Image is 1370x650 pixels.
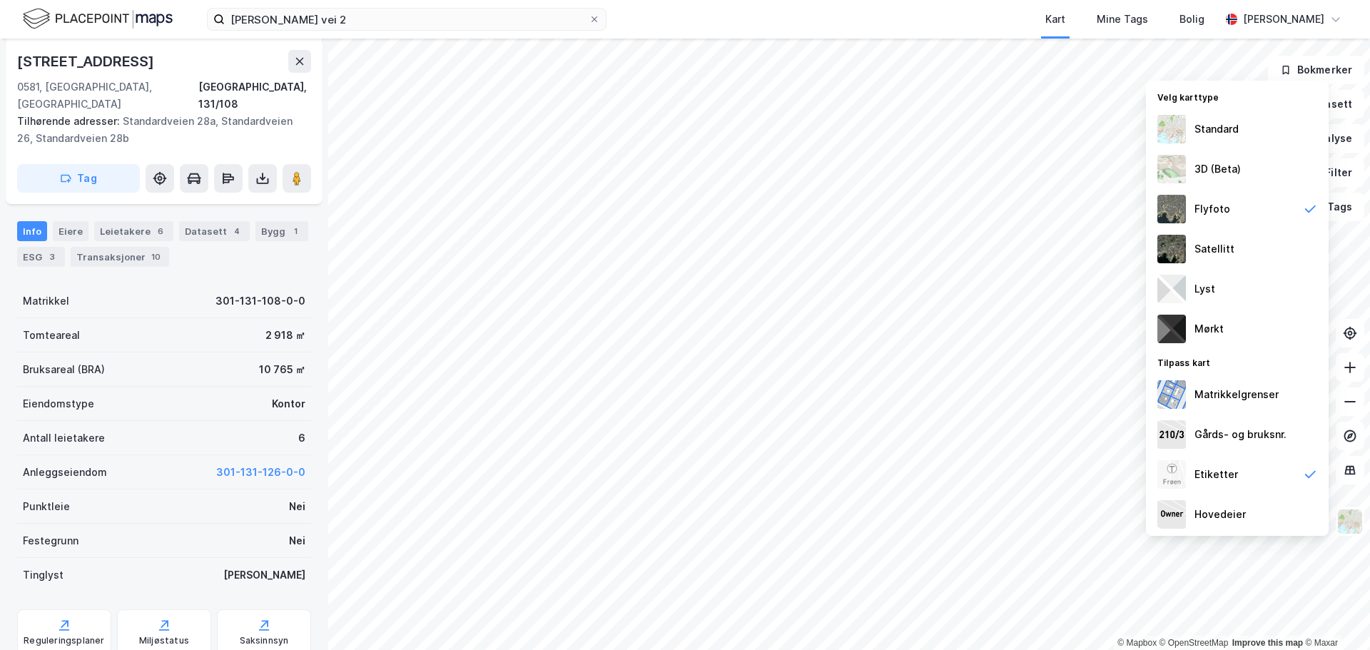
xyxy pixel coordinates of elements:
[1299,582,1370,650] div: Kontrollprogram for chat
[45,250,59,264] div: 3
[1194,280,1215,298] div: Lyst
[1157,500,1186,529] img: majorOwner.b5e170eddb5c04bfeeff.jpeg
[23,6,173,31] img: logo.f888ab2527a4732fd821a326f86c7f29.svg
[216,464,305,481] button: 301-131-126-0-0
[265,327,305,344] div: 2 918 ㎡
[1045,11,1065,28] div: Kart
[1296,158,1364,187] button: Filter
[1194,386,1279,403] div: Matrikkelgrenser
[272,395,305,412] div: Kontor
[230,224,244,238] div: 4
[1157,380,1186,409] img: cadastreBorders.cfe08de4b5ddd52a10de.jpeg
[1097,11,1148,28] div: Mine Tags
[179,221,250,241] div: Datasett
[17,164,140,193] button: Tag
[1146,83,1329,109] div: Velg karttype
[23,293,69,310] div: Matrikkel
[1157,155,1186,183] img: Z
[1157,115,1186,143] img: Z
[198,78,311,113] div: [GEOGRAPHIC_DATA], 131/108
[148,250,163,264] div: 10
[1298,193,1364,221] button: Tags
[1194,240,1234,258] div: Satellitt
[17,78,198,113] div: 0581, [GEOGRAPHIC_DATA], [GEOGRAPHIC_DATA]
[1336,508,1364,535] img: Z
[215,293,305,310] div: 301-131-108-0-0
[1194,121,1239,138] div: Standard
[1194,506,1246,523] div: Hovedeier
[71,247,169,267] div: Transaksjoner
[1117,638,1157,648] a: Mapbox
[1194,466,1238,483] div: Etiketter
[1194,426,1287,443] div: Gårds- og bruksnr.
[255,221,308,241] div: Bygg
[223,567,305,584] div: [PERSON_NAME]
[1146,349,1329,375] div: Tilpass kart
[23,498,70,515] div: Punktleie
[23,327,80,344] div: Tomteareal
[23,430,105,447] div: Antall leietakere
[288,224,303,238] div: 1
[17,115,123,127] span: Tilhørende adresser:
[24,635,104,646] div: Reguleringsplaner
[94,221,173,241] div: Leietakere
[240,635,289,646] div: Saksinnsyn
[289,532,305,549] div: Nei
[1268,56,1364,84] button: Bokmerker
[1157,195,1186,223] img: Z
[1157,460,1186,489] img: Z
[23,532,78,549] div: Festegrunn
[1194,161,1241,178] div: 3D (Beta)
[259,361,305,378] div: 10 765 ㎡
[1157,315,1186,343] img: nCdM7BzjoCAAAAAElFTkSuQmCC
[1157,275,1186,303] img: luj3wr1y2y3+OchiMxRmMxRlscgabnMEmZ7DJGWxyBpucwSZnsMkZbHIGm5zBJmewyRlscgabnMEmZ7DJGWxyBpucwSZnsMkZ...
[23,361,105,378] div: Bruksareal (BRA)
[139,635,189,646] div: Miljøstatus
[1157,235,1186,263] img: 9k=
[1232,638,1303,648] a: Improve this map
[17,113,300,147] div: Standardveien 28a, Standardveien 26, Standardveien 28b
[53,221,88,241] div: Eiere
[289,498,305,515] div: Nei
[17,221,47,241] div: Info
[1299,582,1370,650] iframe: Chat Widget
[1157,420,1186,449] img: cadastreKeys.547ab17ec502f5a4ef2b.jpeg
[17,50,157,73] div: [STREET_ADDRESS]
[17,247,65,267] div: ESG
[23,567,64,584] div: Tinglyst
[298,430,305,447] div: 6
[1194,320,1224,337] div: Mørkt
[1179,11,1204,28] div: Bolig
[153,224,168,238] div: 6
[1160,638,1229,648] a: OpenStreetMap
[1194,200,1230,218] div: Flyfoto
[23,464,107,481] div: Anleggseiendom
[23,395,94,412] div: Eiendomstype
[1243,11,1324,28] div: [PERSON_NAME]
[225,9,589,30] input: Søk på adresse, matrikkel, gårdeiere, leietakere eller personer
